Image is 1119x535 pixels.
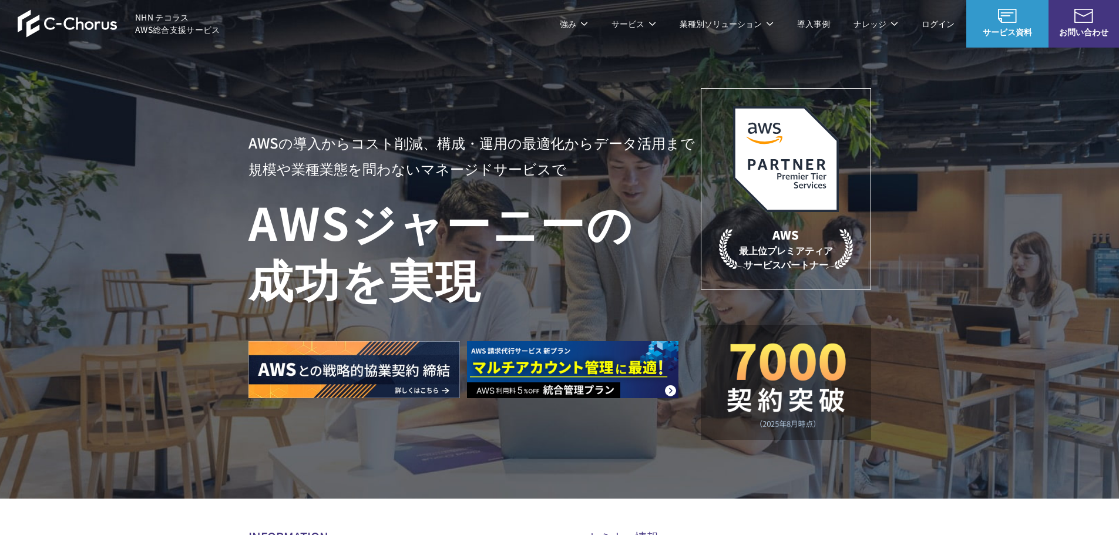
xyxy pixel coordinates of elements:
span: サービス資料 [966,26,1049,38]
p: サービス [611,18,656,30]
h1: AWS ジャーニーの 成功を実現 [248,193,701,306]
a: AWS総合支援サービス C-Chorus NHN テコラスAWS総合支援サービス [18,9,220,38]
p: AWSの導入からコスト削減、 構成・運用の最適化からデータ活用まで 規模や業種業態を問わない マネージドサービスで [248,130,701,181]
em: AWS [772,226,799,243]
p: ナレッジ [853,18,898,30]
span: NHN テコラス AWS総合支援サービス [135,11,220,36]
img: AWSとの戦略的協業契約 締結 [248,341,460,398]
img: お問い合わせ [1074,9,1093,23]
a: 導入事例 [797,18,830,30]
a: ログイン [922,18,955,30]
p: 最上位プレミアティア サービスパートナー [719,226,853,271]
img: AWSプレミアティアサービスパートナー [733,106,839,212]
p: 強み [560,18,588,30]
img: AWS請求代行サービス 統合管理プラン [467,341,678,398]
img: 契約件数 [724,342,848,428]
p: 業種別ソリューション [680,18,774,30]
img: AWS総合支援サービス C-Chorus サービス資料 [998,9,1017,23]
span: お問い合わせ [1049,26,1119,38]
